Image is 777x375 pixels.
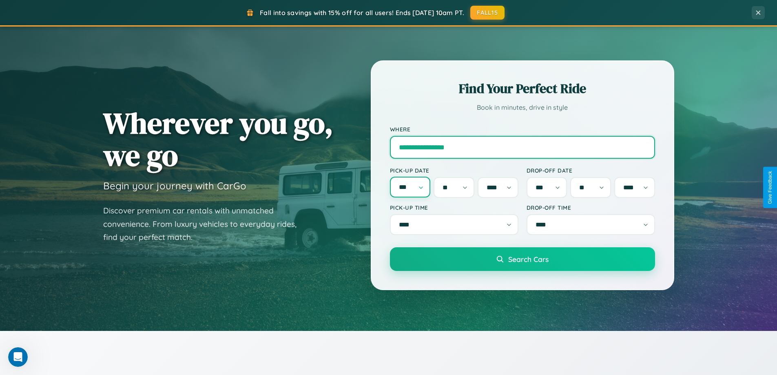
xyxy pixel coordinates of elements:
[103,180,246,192] h3: Begin your journey with CarGo
[527,204,655,211] label: Drop-off Time
[390,167,518,174] label: Pick-up Date
[260,9,464,17] span: Fall into savings with 15% off for all users! Ends [DATE] 10am PT.
[8,347,28,367] iframe: Intercom live chat
[527,167,655,174] label: Drop-off Date
[390,126,655,133] label: Where
[508,255,549,264] span: Search Cars
[103,204,307,244] p: Discover premium car rentals with unmatched convenience. From luxury vehicles to everyday rides, ...
[390,102,655,113] p: Book in minutes, drive in style
[767,171,773,204] div: Give Feedback
[470,6,505,20] button: FALL15
[390,80,655,98] h2: Find Your Perfect Ride
[103,107,333,171] h1: Wherever you go, we go
[390,247,655,271] button: Search Cars
[390,204,518,211] label: Pick-up Time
